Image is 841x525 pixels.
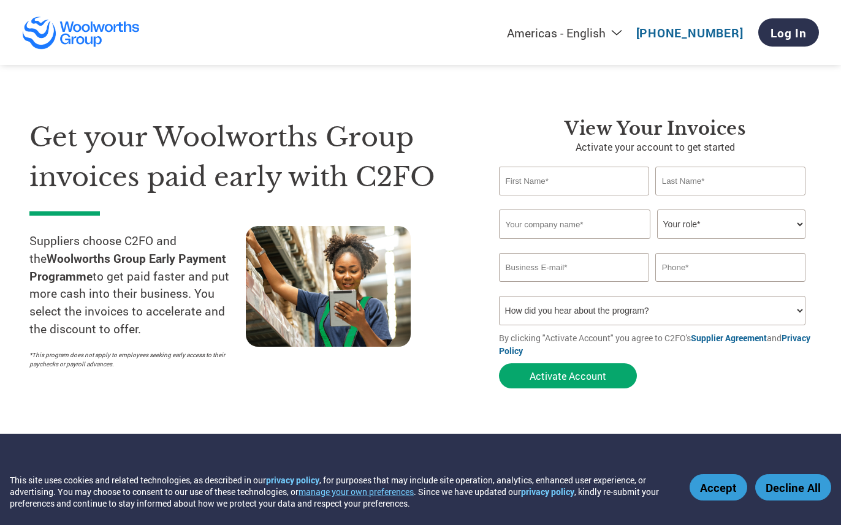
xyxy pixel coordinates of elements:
div: Invalid company name or company name is too long [499,240,805,248]
input: Last Name* [655,167,805,195]
a: privacy policy [521,486,574,497]
div: Invalid last name or last name is too long [655,197,805,205]
a: [PHONE_NUMBER] [636,25,744,40]
div: Inavlid Phone Number [655,283,805,291]
h1: Get your Woolworths Group invoices paid early with C2FO [29,118,462,197]
p: Suppliers choose C2FO and the to get paid faster and put more cash into their business. You selec... [29,232,246,338]
p: By clicking "Activate Account" you agree to C2FO's and [499,331,812,357]
button: Activate Account [499,363,637,388]
a: Log In [758,18,819,47]
p: Activate your account to get started [499,140,812,154]
div: This site uses cookies and related technologies, as described in our , for purposes that may incl... [10,474,672,509]
button: Accept [690,474,747,500]
a: Privacy Policy [499,332,810,357]
div: Inavlid Email Address [499,283,649,291]
img: Woolworths Group [22,16,140,50]
input: Your company name* [499,210,651,239]
img: supply chain worker [246,226,411,347]
button: Decline All [755,474,831,500]
select: Title/Role [657,210,805,239]
p: *This program does not apply to employees seeking early access to their paychecks or payroll adva... [29,350,234,369]
div: Invalid first name or first name is too long [499,197,649,205]
h3: View your invoices [499,118,812,140]
input: First Name* [499,167,649,195]
button: manage your own preferences [299,486,414,497]
strong: Woolworths Group Early Payment Programme [29,251,226,284]
input: Invalid Email format [499,253,649,282]
a: privacy policy [266,474,319,486]
a: Supplier Agreement [691,332,767,344]
input: Phone* [655,253,805,282]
